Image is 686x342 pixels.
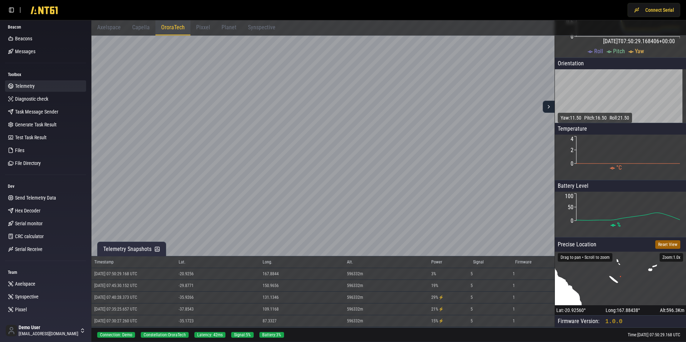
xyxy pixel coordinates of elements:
a: Serial monitor [5,218,86,229]
div: Connection: Demo [97,332,135,338]
a: Hex Decoder [5,205,86,216]
td: 15 % ⚡ [428,315,471,327]
td: 1 [512,303,555,315]
td: 5 [470,303,512,315]
tspan: 50 [568,204,573,211]
span: Serial monitor [15,220,43,227]
button: Telemetry Snapshots [97,242,166,256]
div: Drag to pan • Scroll to zoom [558,253,612,262]
a: Beacons [5,33,86,44]
tspan: 2 [571,147,573,154]
td: [DATE] 07:25:24.562 UTC [91,327,176,339]
span: Synspective [15,293,39,300]
th: Power [428,256,471,268]
p: Temperature [555,123,686,135]
td: 19 % [428,280,471,292]
th: Firmware [512,256,555,268]
span: CRC calculator [15,233,44,240]
span: Yaw [635,48,644,55]
td: -29.8771 [176,280,260,292]
tspan: 0 [571,160,573,167]
td: [DATE] 07:45:30.152 UTC [91,280,176,292]
td: 596332 m [344,292,428,303]
div: Signal: 5 % [231,332,254,338]
a: Files [5,145,86,156]
span: Lat: -20.92560 ° [556,307,586,314]
td: -35.1723 [176,315,260,327]
span: Pitch [613,48,625,55]
a: Axelspace [5,278,86,290]
td: 1 [512,280,555,292]
td: -35.9266 [176,292,260,303]
td: 5 [470,315,512,327]
td: [DATE] 07:50:29.168 UTC [91,268,176,280]
td: 596332 m [344,315,428,327]
span: Beacons [15,35,32,42]
p: Pitch: 16.50 [584,114,607,121]
span: Axelspace [97,24,121,31]
a: Planet [5,317,86,328]
span: File Directory [15,160,41,167]
td: 109.1168 [260,303,344,315]
span: Send Telemetry Data [15,194,56,201]
td: 5 [470,280,512,292]
p: Battery Level [555,180,686,192]
text: • [620,273,621,280]
span: Diagnostic check [15,95,48,102]
a: Diagnostic check [5,93,86,105]
span: Planet [222,24,237,31]
td: 596332 m [344,303,428,315]
td: [DATE] 07:30:27.260 UTC [91,315,176,327]
span: Long: 167.88438 ° [606,307,640,314]
span: OroraTech [161,24,185,31]
span: °C [616,164,622,171]
tspan: 0 [571,33,573,40]
td: -28.5453 [176,327,260,339]
span: Messages [15,48,35,55]
span: Telemetry [15,82,35,90]
td: 1 [512,315,555,327]
span: Pixxel [196,24,210,31]
span: % [617,221,621,228]
td: 5 [470,327,512,339]
td: 87.3327 [260,315,344,327]
td: 21 % ⚡ [428,303,471,315]
td: [DATE] 07:40:28.373 UTC [91,292,176,303]
span: Demo User [19,325,78,331]
th: Signal [470,256,512,268]
td: 1 [512,268,555,280]
td: 5 [470,292,512,303]
a: Send Telemetry Data [5,192,86,203]
div: Time: [DATE] 07:50:29.168 UTC [628,332,680,338]
a: Messages [5,46,86,57]
td: -37.8543 [176,303,260,315]
th: Lat. [176,256,260,268]
td: 167.8844 [260,268,344,280]
a: Task Message Sender [5,106,86,117]
td: 596332 m [344,268,428,280]
tspan: 4 [571,136,573,142]
th: Alt. [344,256,428,268]
td: 5 [470,268,512,280]
td: 131.1346 [260,292,344,303]
div: Constellation: OroraTech [141,332,189,338]
th: Long. [260,256,344,268]
span: Hex Decoder [15,207,40,214]
td: 596332 m [344,327,428,339]
button: Connect Serial [627,3,680,17]
tspan: [DATE]T07:50:29.168406+00:00 [603,38,675,45]
td: 150.9656 [260,280,344,292]
span: Capella [132,24,150,31]
button: Reset View [655,240,680,249]
span: Orientation [558,60,584,67]
span: Files [15,147,24,154]
a: Telemetry [5,80,86,92]
div: Latency: 42ms [194,332,225,338]
a: File Directory [5,157,86,169]
div: Beacon [5,21,86,33]
span: 1.0.0 [605,318,622,325]
span: Pixxel [15,306,27,313]
p: Firmware Version: [555,316,686,327]
td: 3 % [428,268,471,280]
span: Serial Receive [15,246,43,253]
